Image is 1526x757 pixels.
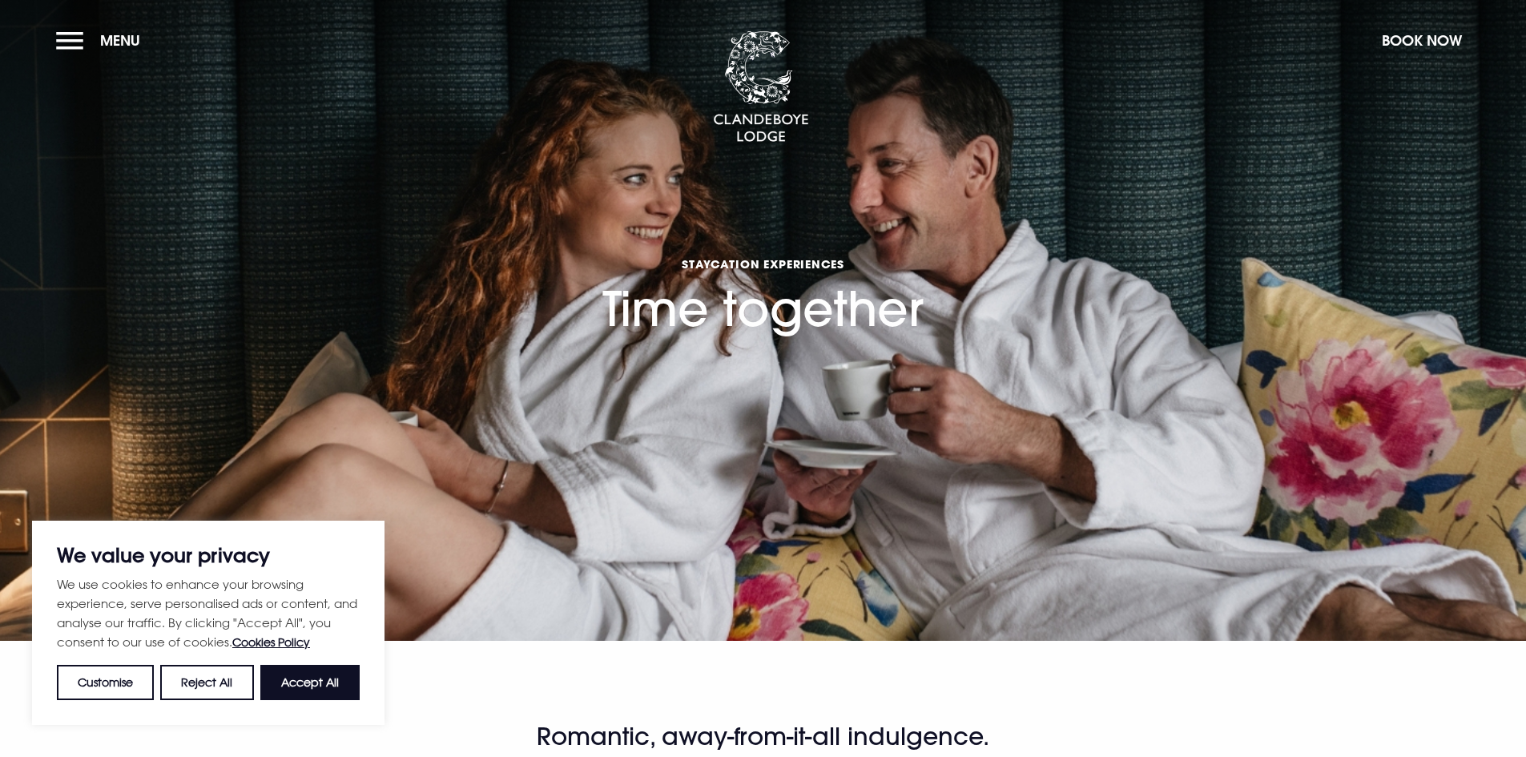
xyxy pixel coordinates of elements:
[32,521,385,725] div: We value your privacy
[160,665,253,700] button: Reject All
[56,23,148,58] button: Menu
[100,31,140,50] span: Menu
[57,574,360,652] p: We use cookies to enhance your browsing experience, serve personalised ads or content, and analys...
[602,163,924,338] h1: Time together
[602,256,924,272] span: Staycation Experiences
[381,721,1144,753] h2: Romantic, away-from-it-all indulgence.
[260,665,360,700] button: Accept All
[713,31,809,143] img: Clandeboye Lodge
[1374,23,1470,58] button: Book Now
[57,546,360,565] p: We value your privacy
[232,635,310,649] a: Cookies Policy
[57,665,154,700] button: Customise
